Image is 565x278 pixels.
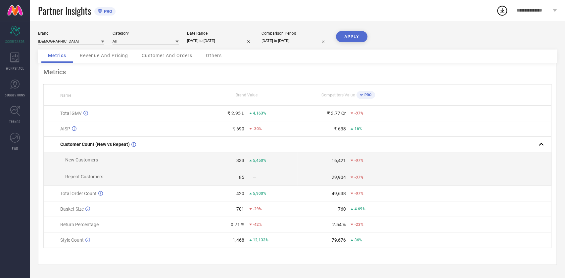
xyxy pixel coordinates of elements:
div: Date Range [187,31,253,36]
div: 701 [236,206,244,212]
div: 79,676 [331,237,346,243]
span: Customer Count (New vs Repeat) [60,142,130,147]
span: 4.69% [354,207,365,211]
span: New Customers [65,157,98,162]
span: 12,133% [253,238,268,242]
span: 36% [354,238,362,242]
div: 333 [236,158,244,163]
span: 5,450% [253,158,266,163]
span: Competitors Value [321,93,355,97]
div: 2.54 % [332,222,346,227]
span: — [253,175,256,180]
span: Basket Size [60,206,84,212]
span: Metrics [48,53,66,58]
span: Style Count [60,237,84,243]
span: Brand Value [236,93,258,97]
span: Others [206,53,222,58]
span: Name [60,93,71,98]
span: Return Percentage [60,222,99,227]
div: 1,468 [233,237,244,243]
div: ₹ 638 [334,126,346,131]
div: 16,421 [331,158,346,163]
div: 29,904 [331,175,346,180]
div: 760 [338,206,346,212]
div: 49,638 [331,191,346,196]
div: 85 [239,175,244,180]
div: ₹ 690 [232,126,244,131]
div: Open download list [496,5,508,17]
span: -97% [354,111,363,116]
div: 0.71 % [231,222,244,227]
span: -29% [253,207,262,211]
div: Comparison Period [261,31,328,36]
span: FWD [12,146,18,151]
span: SUGGESTIONS [5,92,25,97]
input: Select comparison period [261,37,328,44]
span: TRENDS [9,119,21,124]
div: Category [113,31,179,36]
span: SCORECARDS [5,39,25,44]
span: 5,900% [253,191,266,196]
span: WORKSPACE [6,66,24,71]
span: Partner Insights [38,4,91,17]
span: -42% [253,222,262,227]
div: 420 [236,191,244,196]
input: Select date range [187,37,253,44]
span: -97% [354,158,363,163]
button: APPLY [336,31,367,42]
span: PRO [363,93,372,97]
span: Revenue And Pricing [80,53,128,58]
span: Total Order Count [60,191,97,196]
span: -23% [354,222,363,227]
span: Repeat Customers [65,174,103,179]
span: -97% [354,175,363,180]
span: AISP [60,126,70,131]
div: Brand [38,31,104,36]
span: 16% [354,126,362,131]
span: -30% [253,126,262,131]
span: -97% [354,191,363,196]
div: ₹ 3.77 Cr [327,111,346,116]
span: Customer And Orders [142,53,192,58]
span: PRO [102,9,112,14]
div: ₹ 2.95 L [227,111,244,116]
span: Total GMV [60,111,82,116]
div: Metrics [43,68,551,76]
span: 4,163% [253,111,266,116]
